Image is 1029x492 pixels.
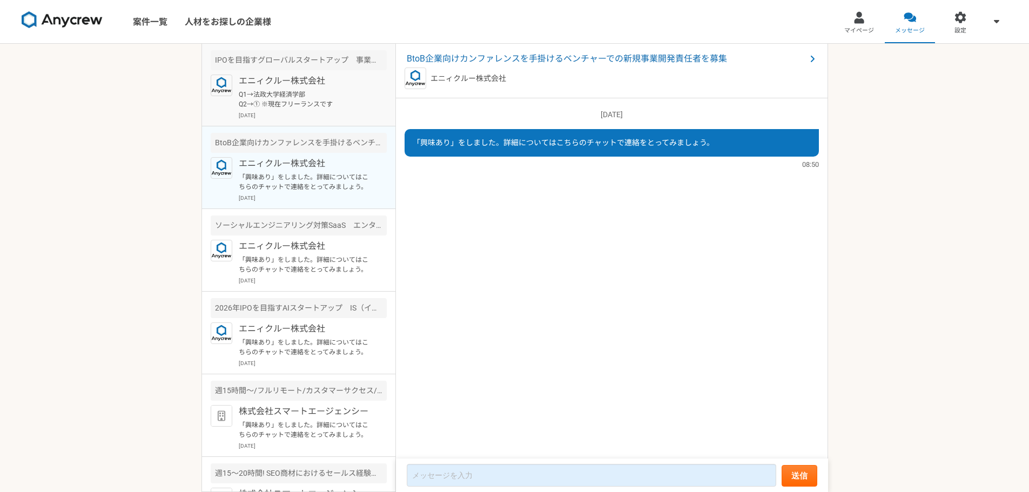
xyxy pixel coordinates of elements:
[802,159,819,170] span: 08:50
[239,442,387,450] p: [DATE]
[211,298,387,318] div: 2026年IPOを目指すAIスタートアップ IS（インサイドセールス）
[211,405,232,427] img: default_org_logo-42cde973f59100197ec2c8e796e4974ac8490bb5b08a0eb061ff975e4574aa76.png
[844,26,874,35] span: マイページ
[431,73,506,84] p: エニィクルー株式会社
[239,90,372,109] p: Q1→法政大学経済学部 Q2→① ※現在フリーランスです
[239,359,387,367] p: [DATE]
[405,109,819,120] p: [DATE]
[239,111,387,119] p: [DATE]
[239,338,372,357] p: 「興味あり」をしました。詳細についてはこちらのチャットで連絡をとってみましょう。
[211,50,387,70] div: IPOを目指すグローバルスタートアップ 事業責任者候補
[954,26,966,35] span: 設定
[782,465,817,487] button: 送信
[239,405,372,418] p: 株式会社スマートエージェンシー
[407,52,806,65] span: BtoB企業向けカンファレンスを手掛けるベンチャーでの新規事業開発責任者を募集
[239,172,372,192] p: 「興味あり」をしました。詳細についてはこちらのチャットで連絡をとってみましょう。
[211,322,232,344] img: logo_text_blue_01.png
[211,75,232,96] img: logo_text_blue_01.png
[239,322,372,335] p: エニィクルー株式会社
[239,240,372,253] p: エニィクルー株式会社
[211,215,387,235] div: ソーシャルエンジニアリング対策SaaS エンタープライズセールス
[413,138,714,147] span: 「興味あり」をしました。詳細についてはこちらのチャットで連絡をとってみましょう。
[405,68,426,89] img: logo_text_blue_01.png
[239,255,372,274] p: 「興味あり」をしました。詳細についてはこちらのチャットで連絡をとってみましょう。
[211,157,232,179] img: logo_text_blue_01.png
[211,133,387,153] div: BtoB企業向けカンファレンスを手掛けるベンチャーでの新規事業開発責任者を募集
[211,463,387,483] div: 週15〜20時間! SEO商材におけるセールス経験者募集！
[239,157,372,170] p: エニィクルー株式会社
[211,381,387,401] div: 週15時間〜/フルリモート/カスタマーサクセス/AIツール導入支援担当!
[895,26,925,35] span: メッセージ
[239,194,387,202] p: [DATE]
[239,277,387,285] p: [DATE]
[22,11,103,29] img: 8DqYSo04kwAAAAASUVORK5CYII=
[239,420,372,440] p: 「興味あり」をしました。詳細についてはこちらのチャットで連絡をとってみましょう。
[211,240,232,261] img: logo_text_blue_01.png
[239,75,372,87] p: エニィクルー株式会社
